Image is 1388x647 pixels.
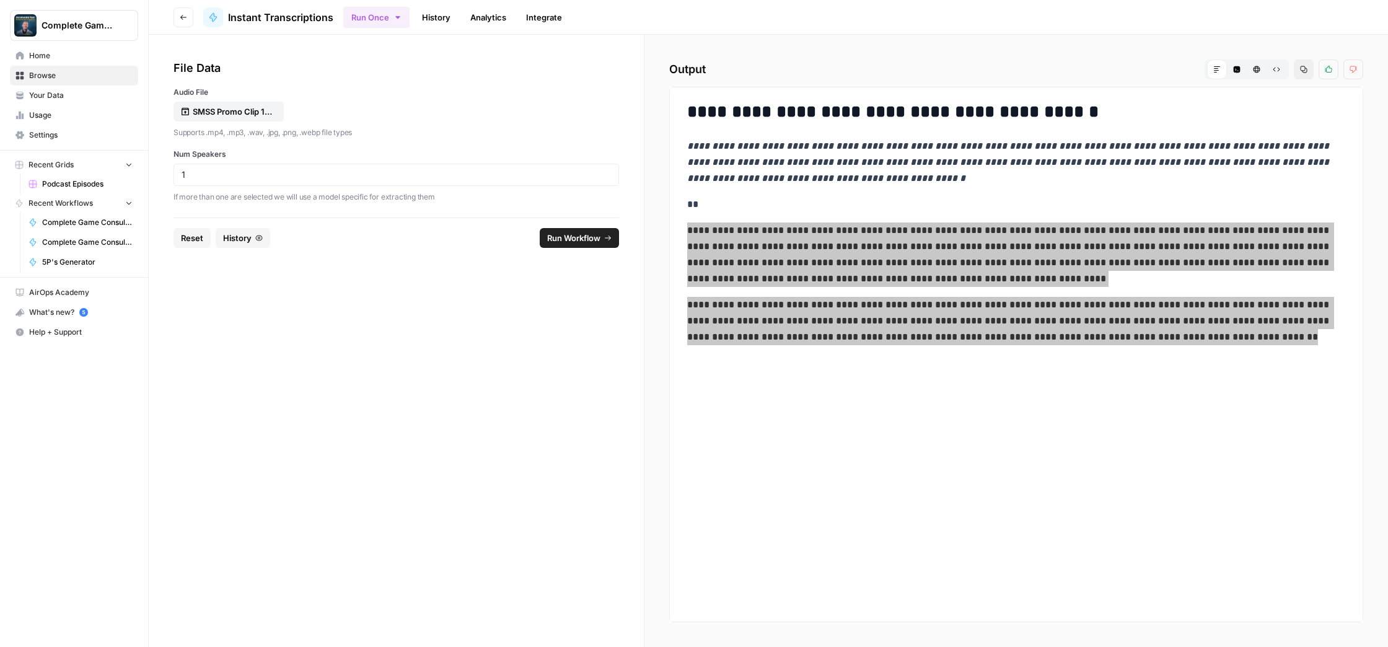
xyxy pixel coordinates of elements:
button: Recent Workflows [10,194,138,213]
a: AirOps Academy [10,283,138,302]
a: Usage [10,105,138,125]
a: Your Data [10,86,138,105]
button: Recent Grids [10,156,138,174]
p: SMSS Promo Clip 12.mp4 [193,105,272,118]
p: If more than one are selected we will use a model specific for extracting them [173,191,619,203]
label: Num Speakers [173,149,619,160]
span: Podcast Episodes [42,178,133,190]
a: Podcast Episodes [23,174,138,194]
text: 5 [82,309,85,315]
span: Browse [29,70,133,81]
a: 5 [79,308,88,317]
label: Audio File [173,87,619,98]
span: Help + Support [29,327,133,338]
a: Home [10,46,138,66]
span: Recent Workflows [29,198,93,209]
span: 5P's Generator [42,257,133,268]
a: History [415,7,458,27]
span: Reset [181,232,203,244]
a: Complete Game Consulting - Research Anyone [23,232,138,252]
button: Help + Support [10,322,138,342]
span: Usage [29,110,133,121]
button: What's new? 5 [10,302,138,322]
a: Instant Transcriptions [203,7,333,27]
span: Complete Game Consulting - Research Anyone [42,237,133,248]
input: 1 [182,169,611,180]
span: Complete Game Consulting - Instant Transcriptions [42,217,133,228]
span: Instant Transcriptions [228,10,333,25]
a: 5P's Generator [23,252,138,272]
a: Browse [10,66,138,86]
button: Run Once [343,7,410,28]
span: Complete Game Consulting [42,19,116,32]
button: Reset [173,228,211,248]
button: History [216,228,270,248]
button: SMSS Promo Clip 12.mp4 [173,102,284,121]
button: Run Workflow [540,228,619,248]
h2: Output [669,59,1363,79]
span: AirOps Academy [29,287,133,298]
span: Run Workflow [547,232,600,244]
span: Settings [29,130,133,141]
span: Home [29,50,133,61]
img: Complete Game Consulting Logo [14,14,37,37]
a: Analytics [463,7,514,27]
span: History [223,232,252,244]
span: Recent Grids [29,159,74,170]
button: Workspace: Complete Game Consulting [10,10,138,41]
a: Complete Game Consulting - Instant Transcriptions [23,213,138,232]
div: What's new? [11,303,138,322]
div: File Data [173,59,619,77]
a: Settings [10,125,138,145]
p: Supports .mp4, .mp3, .wav, .jpg, .png, .webp file types [173,126,619,139]
span: Your Data [29,90,133,101]
a: Integrate [519,7,569,27]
